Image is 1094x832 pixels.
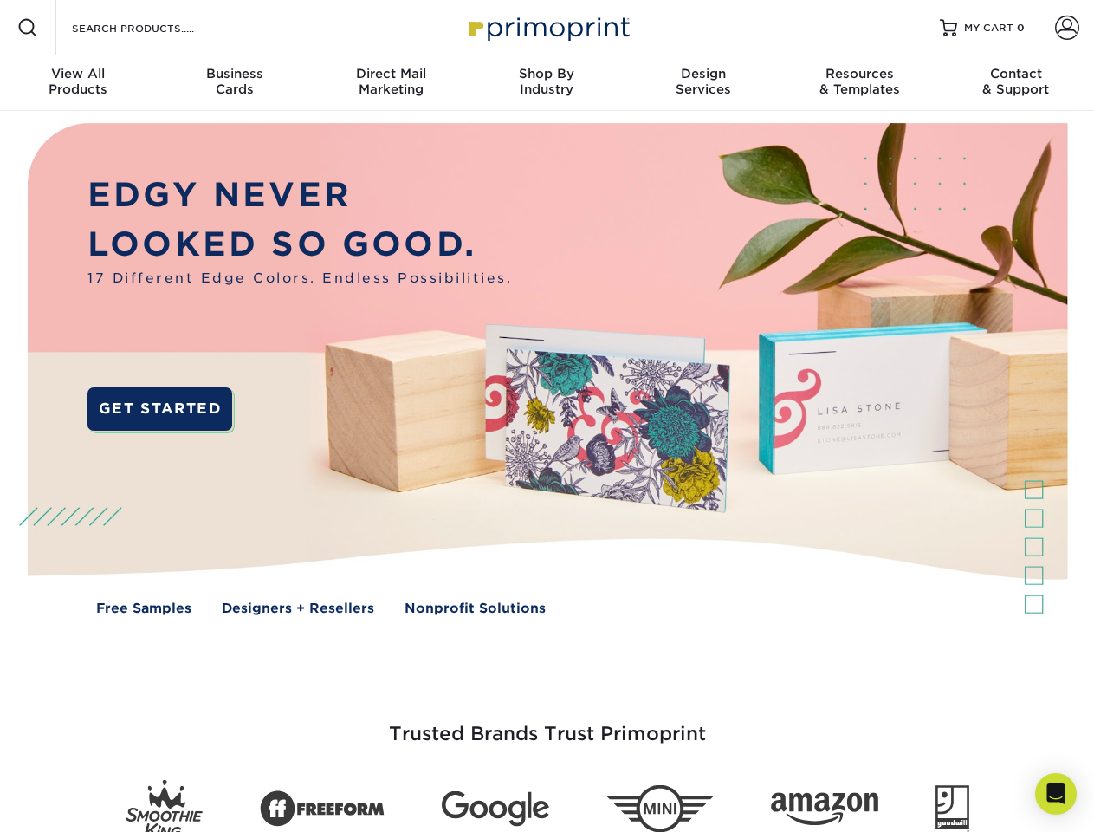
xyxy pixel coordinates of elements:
a: BusinessCards [156,55,312,111]
span: Contact [938,66,1094,81]
span: Resources [781,66,937,81]
span: Business [156,66,312,81]
input: SEARCH PRODUCTS..... [70,17,239,38]
a: Direct MailMarketing [313,55,469,111]
a: Resources& Templates [781,55,937,111]
h3: Trusted Brands Trust Primoprint [41,681,1054,766]
div: Marketing [313,66,469,97]
a: Shop ByIndustry [469,55,625,111]
a: Contact& Support [938,55,1094,111]
span: Shop By [469,66,625,81]
a: GET STARTED [87,387,232,431]
p: EDGY NEVER [87,171,512,220]
a: DesignServices [625,55,781,111]
img: Google [442,791,549,827]
span: Design [625,66,781,81]
div: Cards [156,66,312,97]
p: LOOKED SO GOOD. [87,220,512,270]
img: Goodwill [935,785,969,832]
a: Nonprofit Solutions [405,599,546,619]
span: MY CART [964,21,1013,36]
span: 0 [1017,22,1025,34]
div: & Support [938,66,1094,97]
img: Primoprint [461,9,634,46]
img: Amazon [771,793,878,826]
a: Designers + Resellers [222,599,374,619]
div: Services [625,66,781,97]
div: Industry [469,66,625,97]
div: & Templates [781,66,937,97]
span: 17 Different Edge Colors. Endless Possibilities. [87,269,512,289]
a: Free Samples [96,599,191,619]
div: Open Intercom Messenger [1035,773,1077,815]
span: Direct Mail [313,66,469,81]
